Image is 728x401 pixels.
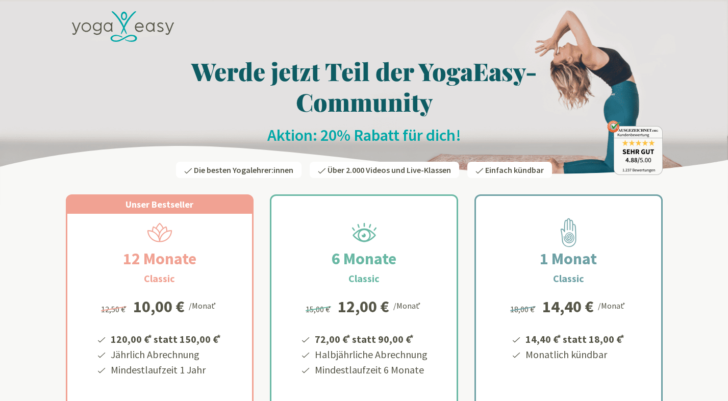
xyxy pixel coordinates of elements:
div: /Monat [598,298,627,312]
span: Einfach kündbar [485,165,544,175]
span: 12,50 € [101,304,128,314]
h2: Aktion: 20% Rabatt für dich! [66,125,663,145]
li: 14,40 € statt 18,00 € [524,330,626,347]
span: Die besten Yogalehrer:innen [194,165,293,175]
span: Über 2.000 Videos und Live-Klassen [328,165,451,175]
span: 15,00 € [306,304,333,314]
li: Halbjährliche Abrechnung [313,347,428,362]
li: Monatlich kündbar [524,347,626,362]
img: ausgezeichnet_badge.png [607,120,663,175]
li: Mindestlaufzeit 1 Jahr [109,362,222,378]
li: Mindestlaufzeit 6 Monate [313,362,428,378]
h2: 1 Monat [515,246,621,271]
h2: 6 Monate [307,246,421,271]
span: 18,00 € [510,304,537,314]
div: /Monat [393,298,422,312]
h1: Werde jetzt Teil der YogaEasy-Community [66,56,663,117]
div: 12,00 € [338,298,389,315]
li: Jährlich Abrechnung [109,347,222,362]
li: 120,00 € statt 150,00 € [109,330,222,347]
div: 14,40 € [542,298,594,315]
div: /Monat [189,298,218,312]
h3: Classic [144,271,175,286]
span: Unser Bestseller [125,198,193,210]
h2: 12 Monate [98,246,221,271]
div: 10,00 € [133,298,185,315]
h3: Classic [553,271,584,286]
li: 72,00 € statt 90,00 € [313,330,428,347]
h3: Classic [348,271,380,286]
